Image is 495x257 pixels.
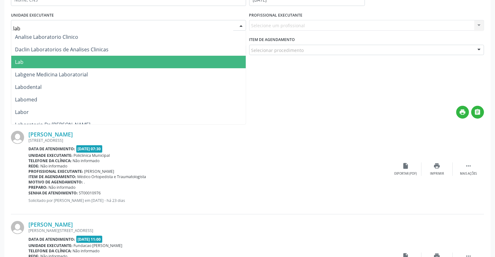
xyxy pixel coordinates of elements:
[15,71,88,78] span: Labgene Medicina Laboratorial
[15,121,90,128] span: Laboratorio Dr [PERSON_NAME]
[28,228,390,233] div: [PERSON_NAME][STREET_ADDRESS]
[28,131,73,138] a: [PERSON_NAME]
[74,243,123,248] span: Fundacao [PERSON_NAME]
[28,179,83,185] b: Motivo de agendamento:
[249,10,303,20] label: PROFISSIONAL EXECUTANTE
[84,169,114,174] span: [PERSON_NAME]
[15,33,78,40] span: Analise Laboratorio Clinico
[434,162,441,169] i: print
[15,96,37,103] span: Labomed
[28,248,72,254] b: Telefone da clínica:
[41,163,68,169] span: Não informado
[459,109,466,116] i: print
[15,84,42,90] span: Labodental
[28,237,75,242] b: Data de atendimento:
[251,47,304,54] span: Selecionar procedimento
[28,163,39,169] b: Rede:
[28,198,390,203] p: Solicitado por [PERSON_NAME] em [DATE] - há 23 dias
[474,109,481,116] i: 
[79,190,101,196] span: ST00010976
[28,138,390,143] div: [STREET_ADDRESS]
[15,59,23,65] span: Lab
[73,158,100,163] span: Não informado
[471,106,484,119] button: 
[28,146,75,152] b: Data de atendimento:
[76,236,103,243] span: [DATE] 11:00
[28,243,73,248] b: Unidade executante:
[28,185,48,190] b: Preparo:
[28,158,72,163] b: Telefone da clínica:
[15,46,109,53] span: Daclin Laboratorios de Analises Clinicas
[73,248,100,254] span: Não informado
[430,172,444,176] div: Imprimir
[84,179,85,185] span: .
[28,174,76,179] b: Item de agendamento:
[395,172,417,176] div: Exportar (PDF)
[74,153,110,158] span: Policlinica Municipal
[11,221,24,234] img: img
[13,22,233,35] input: Selecione uma unidade
[78,174,146,179] span: Médico Ortopedista e Traumatologista
[402,162,409,169] i: insert_drive_file
[28,221,73,228] a: [PERSON_NAME]
[11,131,24,144] img: img
[465,162,472,169] i: 
[28,169,83,174] b: Profissional executante:
[76,145,103,152] span: [DATE] 07:30
[249,35,295,45] label: Item de agendamento
[460,172,477,176] div: Mais ações
[15,109,29,116] span: Labor
[49,185,76,190] span: Não informado
[11,10,54,20] label: UNIDADE EXECUTANTE
[28,153,73,158] b: Unidade executante:
[28,190,78,196] b: Senha de atendimento:
[456,106,469,119] button: print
